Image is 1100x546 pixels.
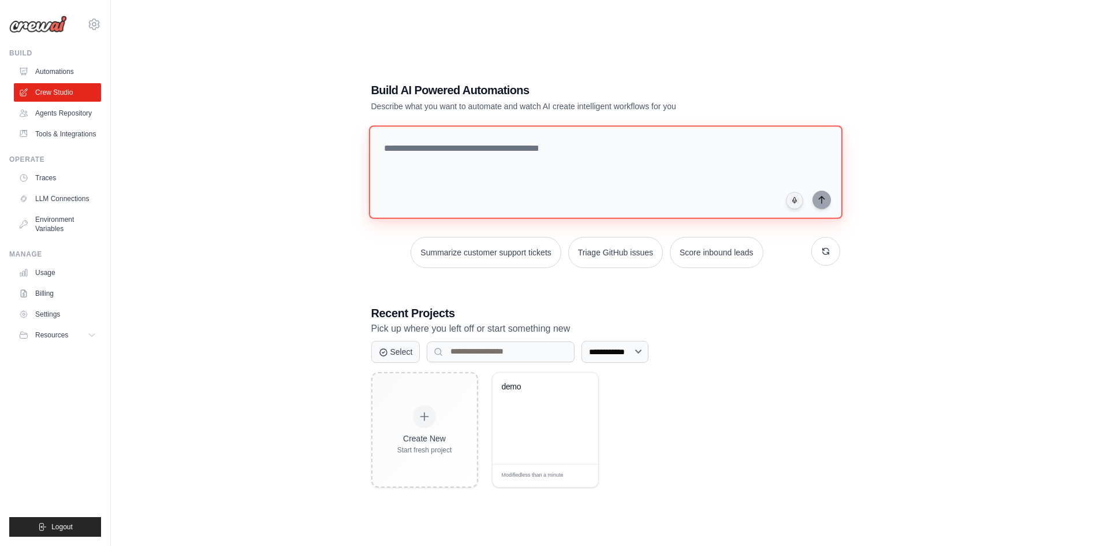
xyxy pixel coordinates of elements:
[14,62,101,81] a: Automations
[397,433,452,444] div: Create New
[9,155,101,164] div: Operate
[35,330,68,340] span: Resources
[786,192,803,209] button: Click to speak your automation idea
[51,522,73,532] span: Logout
[411,237,561,268] button: Summarize customer support tickets
[371,305,840,321] h3: Recent Projects
[14,326,101,344] button: Resources
[14,210,101,238] a: Environment Variables
[371,341,420,363] button: Select
[14,104,101,122] a: Agents Repository
[14,284,101,303] a: Billing
[14,263,101,282] a: Usage
[14,169,101,187] a: Traces
[14,125,101,143] a: Tools & Integrations
[502,382,572,392] div: demo
[371,321,840,336] p: Pick up where you left off or start something new
[397,445,452,455] div: Start fresh project
[371,101,759,112] p: Describe what you want to automate and watch AI create intelligent workflows for you
[502,471,564,480] span: Modified less than a minute
[14,305,101,324] a: Settings
[568,237,663,268] button: Triage GitHub issues
[14,83,101,102] a: Crew Studio
[371,82,759,98] h1: Build AI Powered Automations
[9,517,101,537] button: Logout
[9,16,67,33] img: Logo
[570,471,580,480] span: Edit
[811,237,840,266] button: Get new suggestions
[9,250,101,259] div: Manage
[670,237,763,268] button: Score inbound leads
[14,190,101,208] a: LLM Connections
[9,49,101,58] div: Build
